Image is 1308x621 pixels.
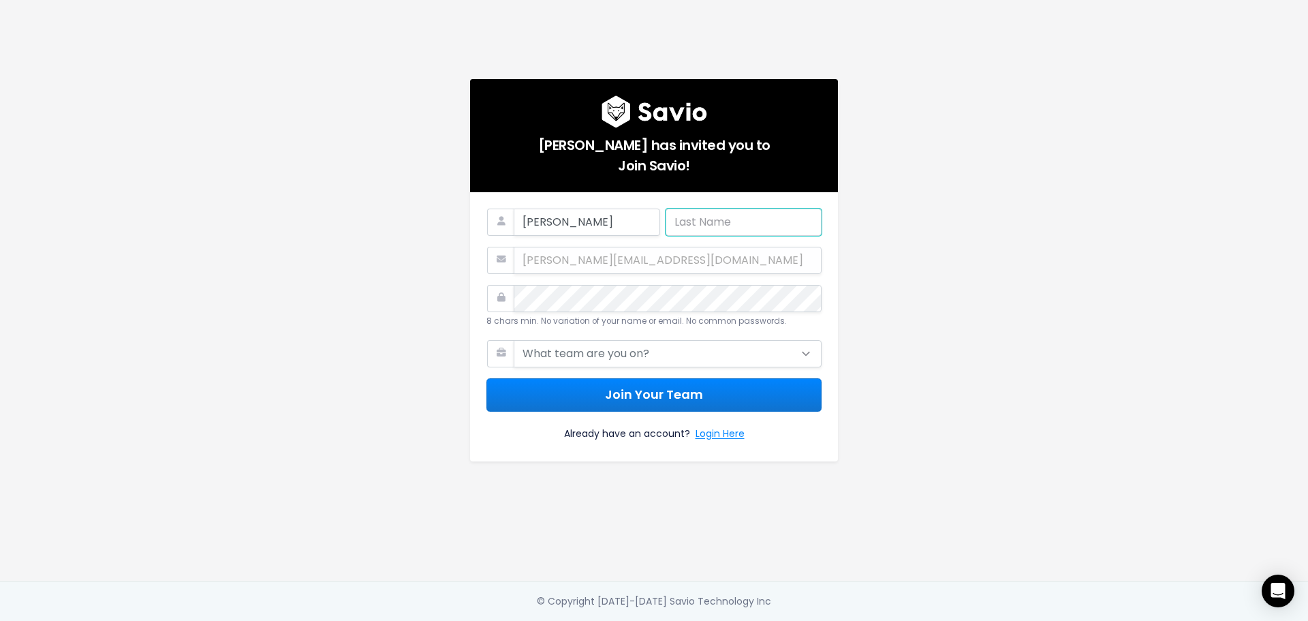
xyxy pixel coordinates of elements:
img: logo600x187.a314fd40982d.png [602,95,707,128]
button: Join Your Team [486,378,822,412]
small: 8 chars min. No variation of your name or email. No common passwords. [486,316,787,327]
div: © Copyright [DATE]-[DATE] Savio Technology Inc [537,593,771,610]
div: Open Intercom Messenger [1262,575,1294,607]
h5: [PERSON_NAME] has invited you to Join Savio! [486,128,822,176]
input: Last Name [666,209,822,236]
div: Already have an account? [486,412,822,445]
a: Login Here [696,425,745,445]
input: First Name [514,209,660,236]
